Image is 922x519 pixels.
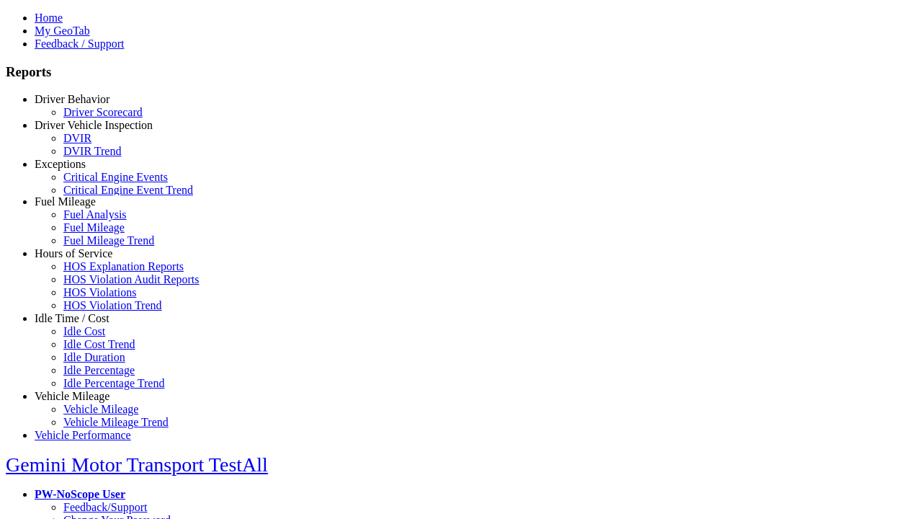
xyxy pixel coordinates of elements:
[35,488,125,500] a: PW-NoScope User
[63,145,121,157] a: DVIR Trend
[63,132,91,144] a: DVIR
[63,351,125,363] a: Idle Duration
[63,184,193,196] a: Critical Engine Event Trend
[63,364,135,376] a: Idle Percentage
[63,260,184,272] a: HOS Explanation Reports
[6,453,268,476] a: Gemini Motor Transport TestAll
[63,501,147,513] a: Feedback/Support
[63,403,138,415] a: Vehicle Mileage
[63,208,127,221] a: Fuel Analysis
[35,119,153,131] a: Driver Vehicle Inspection
[35,93,109,105] a: Driver Behavior
[35,25,90,37] a: My GeoTab
[63,338,135,350] a: Idle Cost Trend
[63,171,168,183] a: Critical Engine Events
[6,64,916,80] h3: Reports
[63,299,162,311] a: HOS Violation Trend
[63,377,164,389] a: Idle Percentage Trend
[35,12,63,24] a: Home
[63,273,200,285] a: HOS Violation Audit Reports
[35,247,112,259] a: Hours of Service
[63,106,143,118] a: Driver Scorecard
[35,37,124,50] a: Feedback / Support
[63,234,154,247] a: Fuel Mileage Trend
[35,158,86,170] a: Exceptions
[63,221,125,234] a: Fuel Mileage
[35,195,96,208] a: Fuel Mileage
[63,416,169,428] a: Vehicle Mileage Trend
[63,325,105,337] a: Idle Cost
[35,390,109,402] a: Vehicle Mileage
[63,286,136,298] a: HOS Violations
[35,312,109,324] a: Idle Time / Cost
[35,429,131,441] a: Vehicle Performance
